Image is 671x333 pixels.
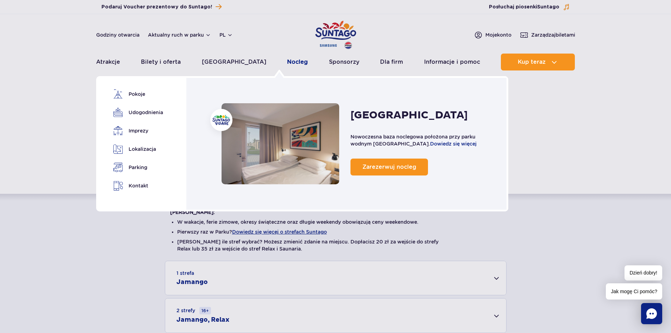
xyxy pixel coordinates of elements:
a: Nocleg [287,54,308,70]
img: Suntago [212,115,230,125]
a: [GEOGRAPHIC_DATA] [202,54,266,70]
a: Dla firm [380,54,403,70]
button: pl [219,31,233,38]
button: Kup teraz [501,54,575,70]
a: Atrakcje [96,54,120,70]
span: Dzień dobry! [625,265,662,280]
a: Imprezy [113,126,161,136]
a: Pokoje [113,89,161,99]
a: Mojekonto [474,31,511,39]
a: Informacje i pomoc [424,54,480,70]
button: Aktualny ruch w parku [148,32,211,38]
div: Chat [641,303,662,324]
a: Dowiedz się więcej [430,141,477,147]
h2: [GEOGRAPHIC_DATA] [350,109,468,122]
span: Moje konto [485,31,511,38]
a: Lokalizacja [113,144,161,154]
span: Zarezerwuj nocleg [362,164,416,170]
a: Bilety i oferta [141,54,181,70]
span: Jak mogę Ci pomóc? [606,283,662,300]
p: Nowoczesna baza noclegowa położona przy parku wodnym [GEOGRAPHIC_DATA]. [350,133,492,147]
a: Zarezerwuj nocleg [350,159,428,175]
a: Udogodnienia [113,107,161,117]
a: Sponsorzy [329,54,359,70]
span: Kup teraz [518,59,546,65]
span: Zarządzaj biletami [531,31,575,38]
a: Parking [113,162,161,172]
a: Kontakt [113,181,161,191]
a: Zarządzajbiletami [520,31,575,39]
a: Nocleg [222,103,340,184]
a: Godziny otwarcia [96,31,139,38]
